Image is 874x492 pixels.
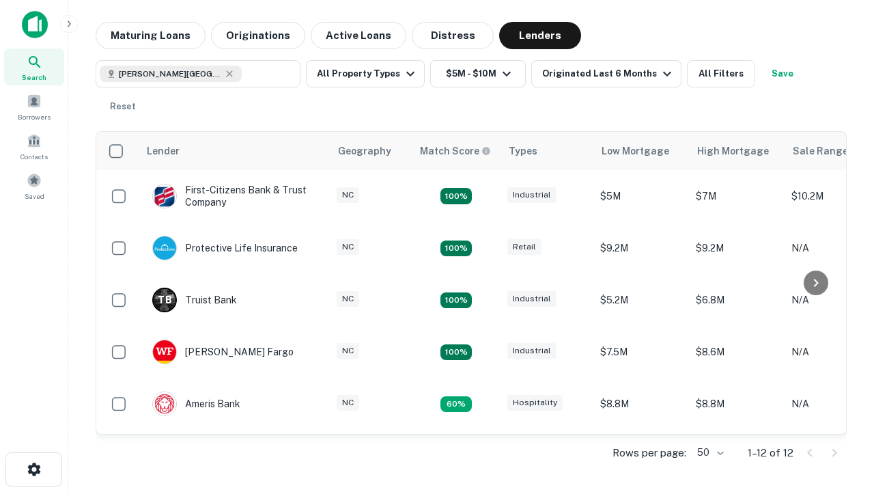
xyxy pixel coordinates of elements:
[689,326,785,378] td: $8.6M
[306,60,425,87] button: All Property Types
[4,88,64,125] a: Borrowers
[96,22,206,49] button: Maturing Loans
[499,22,581,49] button: Lenders
[420,143,488,159] h6: Match Score
[593,170,689,222] td: $5M
[507,291,556,307] div: Industrial
[330,132,412,170] th: Geography
[20,151,48,162] span: Contacts
[25,191,44,202] span: Saved
[337,239,359,255] div: NC
[337,187,359,203] div: NC
[612,445,686,461] p: Rows per page:
[153,392,176,415] img: picture
[22,72,46,83] span: Search
[22,11,48,38] img: capitalize-icon.png
[593,430,689,482] td: $9.2M
[689,274,785,326] td: $6.8M
[430,60,526,87] button: $5M - $10M
[4,128,64,165] a: Contacts
[531,60,681,87] button: Originated Last 6 Months
[593,132,689,170] th: Low Mortgage
[338,143,391,159] div: Geography
[337,291,359,307] div: NC
[542,66,675,82] div: Originated Last 6 Months
[509,143,537,159] div: Types
[602,143,669,159] div: Low Mortgage
[806,339,874,405] iframe: Chat Widget
[4,167,64,204] a: Saved
[748,445,793,461] p: 1–12 of 12
[440,344,472,361] div: Matching Properties: 2, hasApolloMatch: undefined
[311,22,406,49] button: Active Loans
[689,170,785,222] td: $7M
[689,222,785,274] td: $9.2M
[689,132,785,170] th: High Mortgage
[593,222,689,274] td: $9.2M
[337,343,359,359] div: NC
[507,187,556,203] div: Industrial
[692,443,726,463] div: 50
[337,395,359,411] div: NC
[139,132,330,170] th: Lender
[761,60,804,87] button: Save your search to get updates of matches that match your search criteria.
[4,49,64,85] a: Search
[153,236,176,260] img: picture
[593,326,689,378] td: $7.5M
[420,143,491,159] div: Capitalize uses an advanced AI algorithm to match your search with the best lender. The match sco...
[119,68,221,80] span: [PERSON_NAME][GEOGRAPHIC_DATA], [GEOGRAPHIC_DATA]
[689,378,785,430] td: $8.8M
[440,241,472,257] div: Matching Properties: 2, hasApolloMatch: undefined
[152,184,316,208] div: First-citizens Bank & Trust Company
[101,93,145,120] button: Reset
[18,111,51,122] span: Borrowers
[697,143,769,159] div: High Mortgage
[793,143,848,159] div: Sale Range
[153,184,176,208] img: picture
[593,378,689,430] td: $8.8M
[152,340,294,364] div: [PERSON_NAME] Fargo
[507,395,563,411] div: Hospitality
[507,343,556,359] div: Industrial
[147,143,180,159] div: Lender
[152,392,240,416] div: Ameris Bank
[687,60,755,87] button: All Filters
[593,274,689,326] td: $5.2M
[211,22,305,49] button: Originations
[412,22,494,49] button: Distress
[440,396,472,413] div: Matching Properties: 1, hasApolloMatch: undefined
[152,236,298,260] div: Protective Life Insurance
[501,132,593,170] th: Types
[412,132,501,170] th: Capitalize uses an advanced AI algorithm to match your search with the best lender. The match sco...
[440,292,472,309] div: Matching Properties: 3, hasApolloMatch: undefined
[507,239,541,255] div: Retail
[153,340,176,364] img: picture
[152,288,237,312] div: Truist Bank
[440,188,472,204] div: Matching Properties: 2, hasApolloMatch: undefined
[158,293,171,307] p: T B
[689,430,785,482] td: $9.2M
